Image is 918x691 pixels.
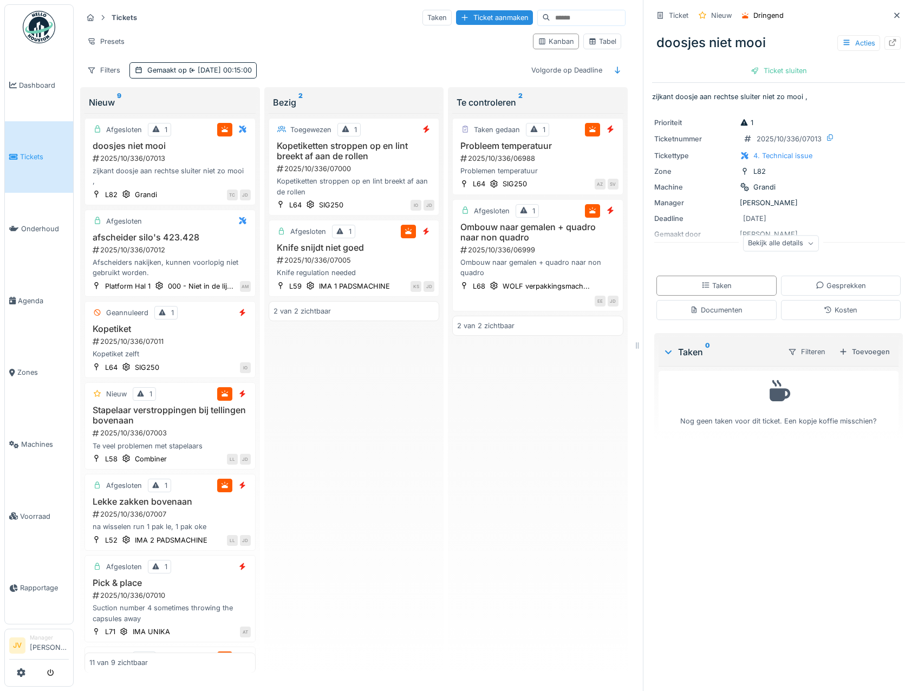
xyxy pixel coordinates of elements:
[743,213,766,224] div: [DATE]
[753,151,812,161] div: 4. Technical issue
[654,213,735,224] div: Deadline
[424,281,434,292] div: JD
[227,535,238,546] div: LL
[473,281,485,291] div: L68
[89,405,251,426] h3: Stapelaar verstroppingen bij tellingen bovenaan
[753,182,776,192] div: Grandi
[654,134,735,144] div: Ticketnummer
[106,308,148,318] div: Geannuleerd
[816,281,866,291] div: Gesprekken
[135,454,167,464] div: Combiner
[106,480,142,491] div: Afgesloten
[227,190,238,200] div: TC
[20,583,69,593] span: Rapportage
[106,216,142,226] div: Afgesloten
[240,535,251,546] div: JD
[654,118,735,128] div: Prioriteit
[89,657,148,668] div: 11 van 9 zichtbaar
[701,281,732,291] div: Taken
[5,480,73,552] a: Voorraad
[290,226,326,237] div: Afgesloten
[654,198,903,208] div: [PERSON_NAME]
[456,10,533,25] div: Ticket aanmaken
[274,306,331,316] div: 2 van 2 zichtbaar
[21,439,69,449] span: Machines
[783,344,830,360] div: Filteren
[690,305,743,315] div: Documenten
[105,190,118,200] div: L82
[526,62,607,78] div: Volgorde op Deadline
[459,245,618,255] div: 2025/10/336/06999
[9,634,69,660] a: JV Manager[PERSON_NAME]
[89,257,251,278] div: Afscheiders nakijken, kunnen voorlopig niet gebruikt worden.
[457,321,515,331] div: 2 van 2 zichtbaar
[240,454,251,465] div: JD
[147,65,252,75] div: Gemaakt op
[276,164,435,174] div: 2025/10/336/07000
[5,121,73,193] a: Tickets
[276,255,435,265] div: 2025/10/336/07005
[474,125,520,135] div: Taken gedaan
[5,49,73,121] a: Dashboard
[289,281,302,291] div: L59
[133,627,170,637] div: IMA UNIKA
[187,66,252,74] span: [DATE] 00:15:00
[165,125,167,135] div: 1
[30,634,69,657] li: [PERSON_NAME]
[149,389,152,399] div: 1
[135,362,159,373] div: SIG250
[543,125,545,135] div: 1
[105,281,151,291] div: Platform Hal 1
[171,308,174,318] div: 1
[92,509,251,519] div: 2025/10/336/07007
[5,265,73,337] a: Agenda
[105,535,118,545] div: L52
[663,345,779,358] div: Taken
[298,96,303,109] sup: 2
[5,193,73,265] a: Onderhoud
[92,336,251,347] div: 2025/10/336/07011
[5,337,73,409] a: Zones
[666,376,891,426] div: Nog geen taken voor dit ticket. Een kopje koffie misschien?
[457,166,618,176] div: Problemen temperatuur
[89,349,251,359] div: Kopetiket zelft
[105,627,115,637] div: L71
[5,408,73,480] a: Machines
[240,190,251,200] div: JD
[89,141,251,151] h3: doosjes niet mooi
[654,198,735,208] div: Manager
[168,281,233,291] div: 000 - Niet in de lij...
[117,96,121,109] sup: 9
[424,200,434,211] div: JD
[107,12,141,23] strong: Tickets
[89,521,251,532] div: na wisselen run 1 pak le, 1 pak oke
[105,362,118,373] div: L64
[89,497,251,507] h3: Lekke zakken bovenaan
[757,134,822,144] div: 2025/10/336/07013
[20,511,69,521] span: Voorraad
[9,637,25,654] li: JV
[240,281,251,292] div: AM
[240,627,251,637] div: AT
[17,367,69,377] span: Zones
[608,179,618,190] div: SV
[227,454,238,465] div: LL
[459,153,618,164] div: 2025/10/336/06988
[503,179,527,189] div: SIG250
[349,226,351,237] div: 1
[319,200,343,210] div: SIG250
[274,268,435,278] div: Knife regulation needed
[652,92,905,102] p: zijkant doosje aan rechtse sluiter niet zo mooi ,
[92,590,251,601] div: 2025/10/336/07010
[240,362,251,373] div: IO
[106,389,127,399] div: Nieuw
[89,603,251,623] div: Suction number 4 sometimes throwing the capsules away
[669,10,688,21] div: Ticket
[5,552,73,624] a: Rapportage
[89,578,251,588] h3: Pick & place
[274,176,435,197] div: Kopetiketten stroppen op en lint breekt af aan de rollen
[18,296,69,306] span: Agenda
[654,182,735,192] div: Machine
[30,634,69,642] div: Manager
[89,441,251,451] div: Te veel problemen met stapelaars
